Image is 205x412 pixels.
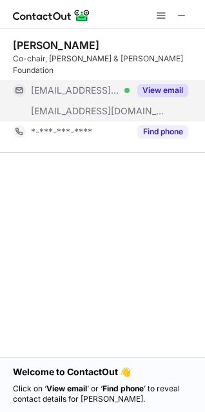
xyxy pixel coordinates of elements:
[46,384,87,393] strong: View email
[31,85,120,96] span: [EMAIL_ADDRESS][DOMAIN_NAME]
[13,53,197,76] div: Co-chair, [PERSON_NAME] & [PERSON_NAME] Foundation
[13,39,99,52] div: [PERSON_NAME]
[31,105,165,117] span: [EMAIL_ADDRESS][DOMAIN_NAME]
[137,84,188,97] button: Reveal Button
[102,384,144,393] strong: Find phone
[13,8,90,23] img: ContactOut v5.3.10
[13,366,192,378] h1: Welcome to ContactOut 👋
[137,125,188,138] button: Reveal Button
[13,384,192,404] p: Click on ‘ ’ or ‘ ’ to reveal contact details for [PERSON_NAME].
